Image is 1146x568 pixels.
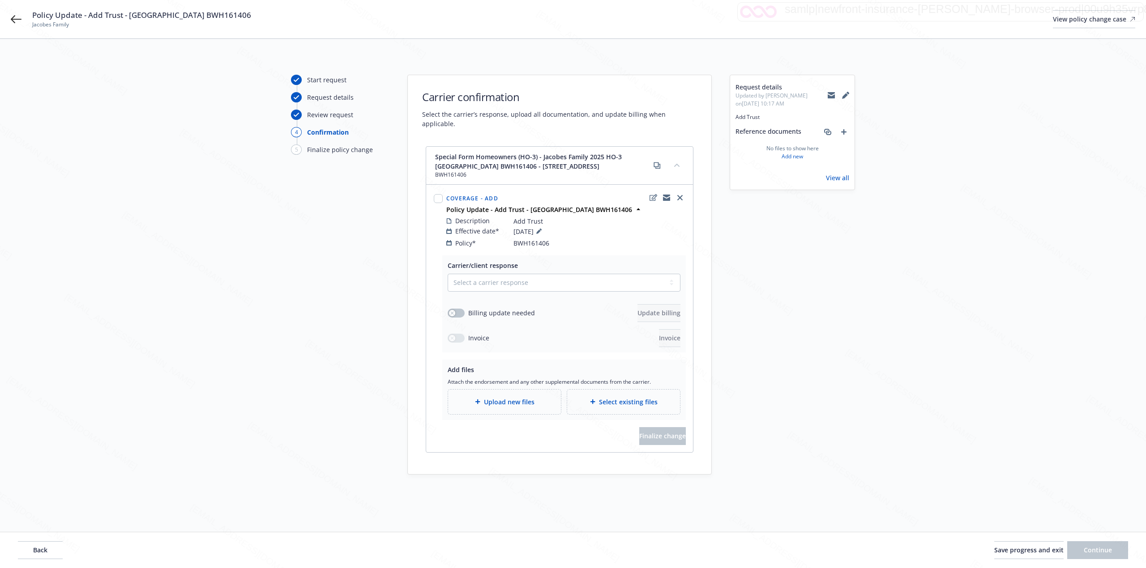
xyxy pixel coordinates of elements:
div: Request details [307,93,354,102]
button: Invoice [659,329,680,347]
span: Update billing [637,309,680,317]
span: Request details [735,82,828,92]
button: collapse content [670,158,684,172]
span: Finalize change [639,432,686,440]
span: Invoice [659,334,680,342]
span: BWH161406 [513,238,549,248]
div: Review request [307,110,353,119]
a: View all [826,173,849,182]
span: Select the carrier’s response, upload all documentation, and update billing when applicable. [422,110,697,128]
a: edit [648,192,659,203]
span: Special Form Homeowners (HO-3) - Jacobes Family 2025 HO-3 [GEOGRAPHIC_DATA] BWH161406 - [STREET_A... [435,152,652,171]
span: Add Trust [735,113,849,121]
strong: Policy Update - Add Trust - [GEOGRAPHIC_DATA] BWH161406 [446,205,632,214]
a: associate [822,127,833,137]
span: Reference documents [735,127,801,137]
a: copy [652,160,663,171]
span: Carrier/client response [448,261,518,270]
span: BWH161406 [435,171,652,179]
span: Policy Update - Add Trust - [GEOGRAPHIC_DATA] BWH161406 [32,10,251,21]
a: close [675,192,685,203]
span: Jacobes Family [32,21,251,29]
div: Special Form Homeowners (HO-3) - Jacobes Family 2025 HO-3 [GEOGRAPHIC_DATA] BWH161406 - [STREET_A... [426,147,693,185]
div: Finalize policy change [307,145,373,154]
div: 5 [291,144,302,155]
button: Continue [1067,541,1128,559]
span: Description [455,216,490,225]
div: Start request [307,75,346,85]
div: View policy change case [1053,11,1135,28]
button: Back [18,541,63,559]
span: Billing update needed [468,308,535,318]
button: Update billing [637,304,680,322]
div: Confirmation [307,127,349,137]
div: 4 [291,127,302,137]
span: Add Trust [513,216,543,226]
span: Invoice [468,333,489,343]
a: copyLogging [661,192,672,203]
a: add [838,127,849,137]
span: Coverage - Add [446,195,498,202]
span: Upload new files [484,397,535,407]
span: Finalize change [639,427,686,445]
div: Upload new files [448,389,561,415]
span: Continue [1084,546,1112,554]
span: Add files [448,365,474,374]
div: Select existing files [567,389,680,415]
span: Back [33,546,47,554]
span: Save progress and exit [994,546,1064,554]
span: [DATE] [513,226,544,237]
span: Updated by [PERSON_NAME] on [DATE] 10:17 AM [735,92,828,108]
span: Attach the endorsement and any other supplemental documents from the carrier. [448,378,680,386]
span: Policy* [455,238,476,248]
span: Select existing files [599,397,658,407]
button: Save progress and exit [994,541,1064,559]
h1: Carrier confirmation [422,89,697,104]
a: View policy change case [1053,10,1135,28]
span: Effective date* [455,226,499,236]
span: No files to show here [766,144,819,153]
a: Add new [782,153,803,161]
